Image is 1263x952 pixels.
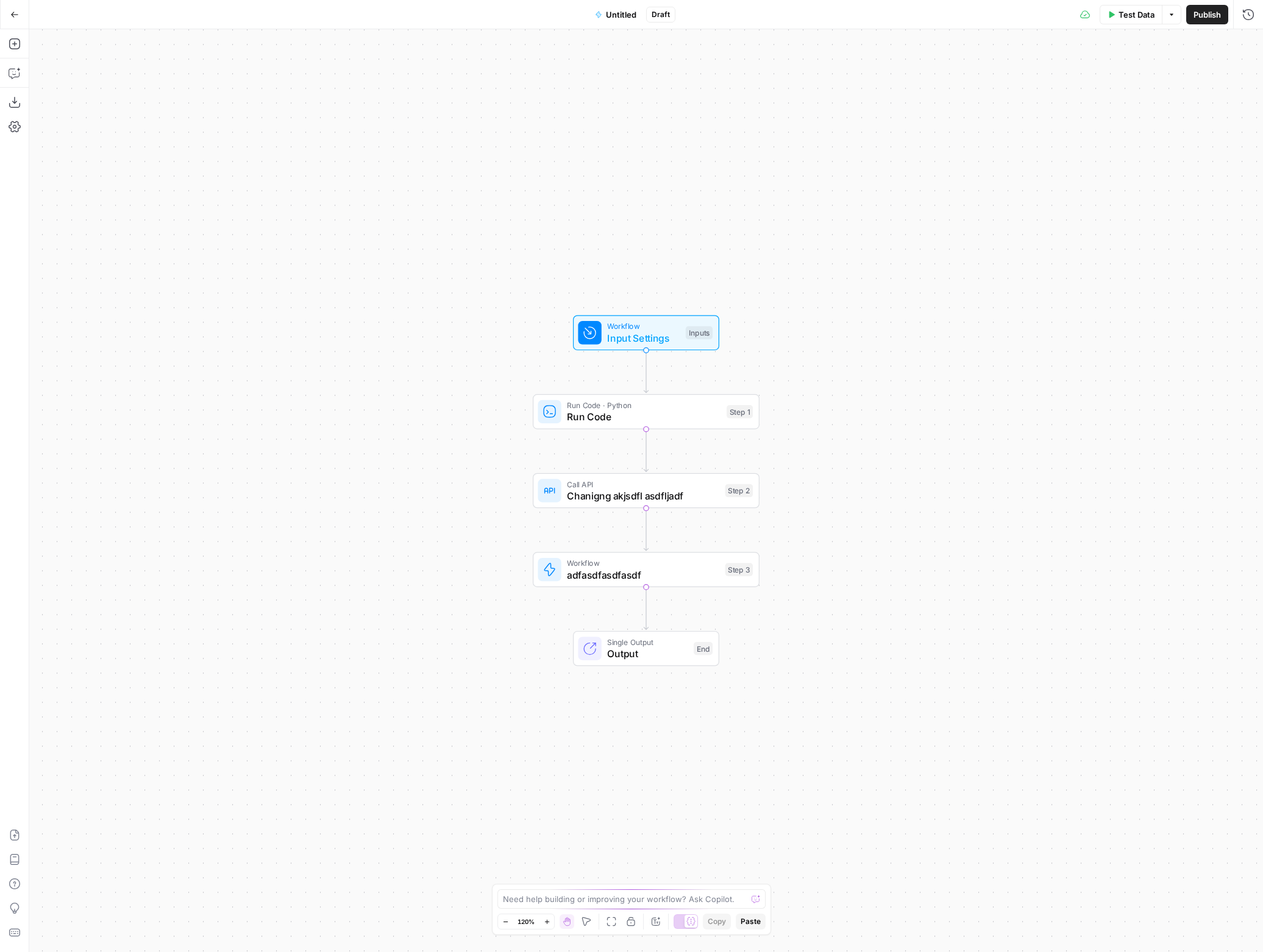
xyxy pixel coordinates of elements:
[736,914,766,929] button: Paste
[644,587,648,630] g: Edge from step_3 to end
[652,9,670,20] span: Draft
[1186,5,1228,24] button: Publish
[567,400,720,411] span: Run Code · Python
[703,914,731,929] button: Copy
[1119,9,1154,21] span: Test Data
[741,916,761,927] span: Paste
[533,631,760,666] div: Single OutputOutputEnd
[567,488,719,503] span: Chanigng akjsdfl asdfljadf
[686,326,713,340] div: Inputs
[588,5,644,24] button: Untitled
[1100,5,1162,24] button: Test Data
[1194,9,1221,21] span: Publish
[727,405,753,418] div: Step 1
[607,331,680,345] span: Input Settings
[567,568,719,582] span: adfasdfasdfasdf
[725,563,753,576] div: Step 3
[533,316,760,351] div: WorkflowInput SettingsInputs
[725,484,753,498] div: Step 2
[533,394,760,429] div: Run Code · PythonRun CodeStep 1
[694,642,713,655] div: End
[533,473,760,509] div: Call APIChanigng akjsdfl asdfljadfStep 2
[567,557,719,569] span: Workflow
[708,916,726,927] span: Copy
[567,409,720,424] span: Run Code
[607,636,688,647] span: Single Output
[533,552,760,587] div: WorkflowadfasdfasdfasdfStep 3
[606,9,636,21] span: Untitled
[644,508,648,551] g: Edge from step_2 to step_3
[607,646,688,661] span: Output
[607,320,680,332] span: Workflow
[567,478,719,490] span: Call API
[644,429,648,472] g: Edge from step_1 to step_2
[644,350,648,393] g: Edge from start to step_1
[518,917,535,926] span: 120%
